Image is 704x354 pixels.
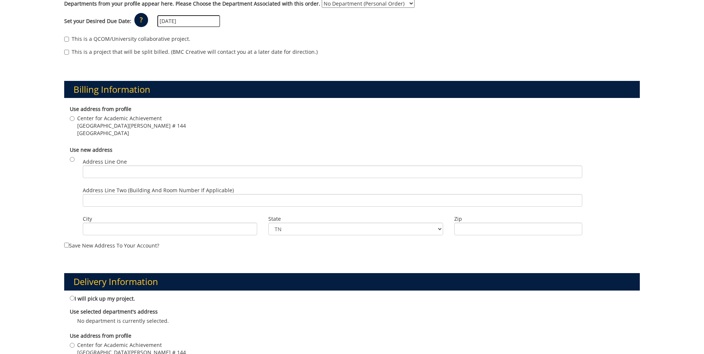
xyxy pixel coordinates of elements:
label: Zip [454,215,582,223]
label: City [83,215,257,223]
label: I will pick up my project. [70,294,135,302]
span: [GEOGRAPHIC_DATA][PERSON_NAME] # 144 [77,122,186,130]
label: Address Line One [83,158,582,178]
p: No department is currently selected. [70,317,634,325]
b: Use address from profile [70,332,131,339]
label: Address Line Two (Building and Room Number if applicable) [83,187,582,207]
b: Use selected department's address [70,308,158,315]
input: Address Line One [83,165,582,178]
input: Center for Academic Achievement [GEOGRAPHIC_DATA][PERSON_NAME] # 144 [GEOGRAPHIC_DATA] [70,116,75,121]
input: This is a QCOM/University collaborative project. [64,37,69,42]
input: Zip [454,223,582,235]
label: This is a QCOM/University collaborative project. [64,35,190,43]
h3: Delivery Information [64,273,640,290]
span: [GEOGRAPHIC_DATA] [77,130,186,137]
input: Center for Academic Achievement [GEOGRAPHIC_DATA][PERSON_NAME] # 144 [GEOGRAPHIC_DATA] [70,343,75,348]
h3: Billing Information [64,81,640,98]
input: Save new address to your account? [64,243,69,248]
label: This is a project that will be split billed. (BMC Creative will contact you at a later date for d... [64,48,318,56]
span: Center for Academic Achievement [77,115,186,122]
input: I will pick up my project. [70,296,75,301]
span: Center for Academic Achievement [77,341,186,349]
label: Set your Desired Due Date: [64,17,131,25]
input: City [83,223,257,235]
input: Address Line Two (Building and Room Number if applicable) [83,194,582,207]
b: Use address from profile [70,105,131,112]
input: This is a project that will be split billed. (BMC Creative will contact you at a later date for d... [64,50,69,55]
p: ? [134,13,148,27]
label: State [268,215,443,223]
input: MM/DD/YYYY [157,15,220,27]
b: Use new address [70,146,112,153]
